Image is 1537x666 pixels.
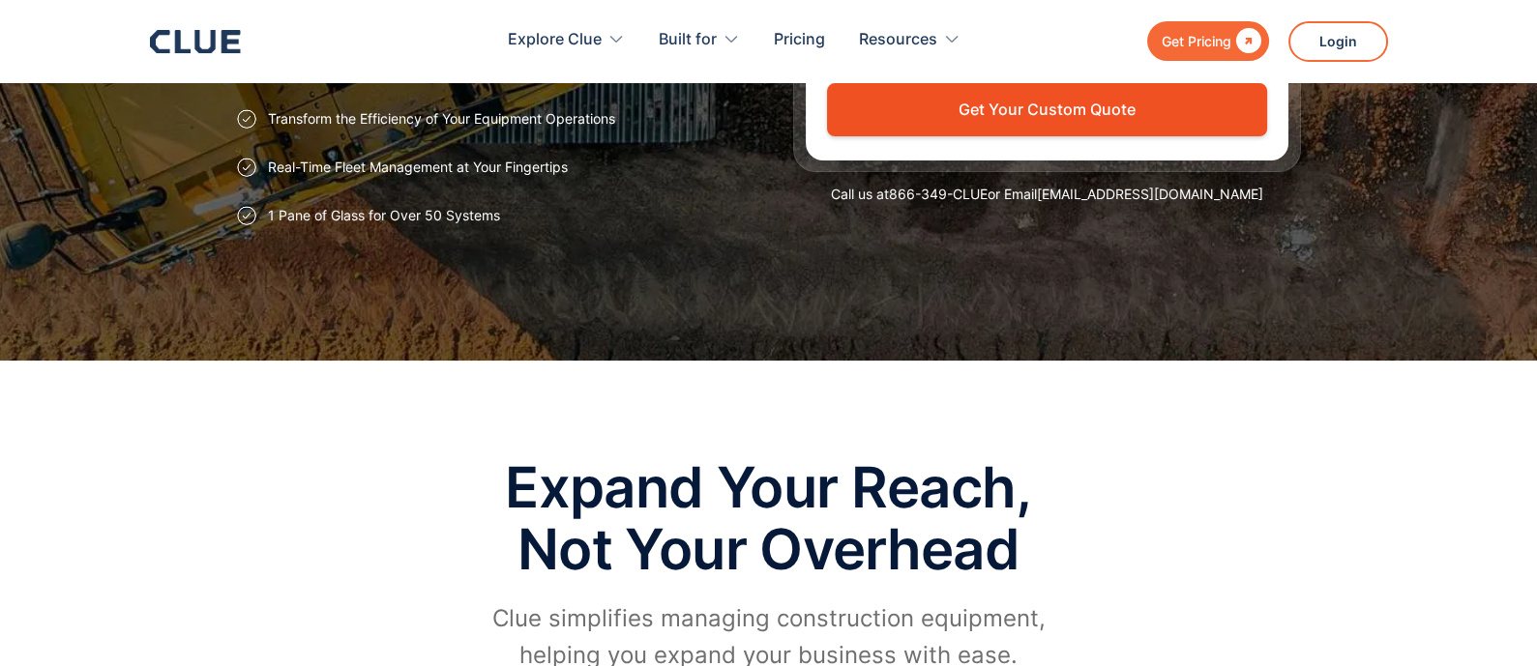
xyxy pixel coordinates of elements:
[827,83,1267,136] button: Get Your Custom Quote
[268,109,615,129] p: Transform the Efficiency of Your Equipment Operations
[889,186,988,202] a: 866-349-CLUE
[237,158,256,177] img: Approval checkmark icon
[659,10,740,71] div: Built for
[508,10,625,71] div: Explore Clue
[774,10,825,71] a: Pricing
[1288,21,1388,62] a: Login
[1231,29,1261,53] div: 
[859,10,937,71] div: Resources
[1037,186,1263,202] a: [EMAIL_ADDRESS][DOMAIN_NAME]
[268,158,568,177] p: Real-Time Fleet Management at Your Fingertips
[237,109,256,129] img: Approval checkmark icon
[479,457,1059,581] h2: Expand Your Reach, Not Your Overhead
[508,10,602,71] div: Explore Clue
[659,10,717,71] div: Built for
[793,185,1301,204] div: Call us at or Email
[1162,29,1231,53] div: Get Pricing
[1147,21,1269,61] a: Get Pricing
[237,206,256,225] img: Approval checkmark icon
[268,206,500,225] p: 1 Pane of Glass for Over 50 Systems
[859,10,961,71] div: Resources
